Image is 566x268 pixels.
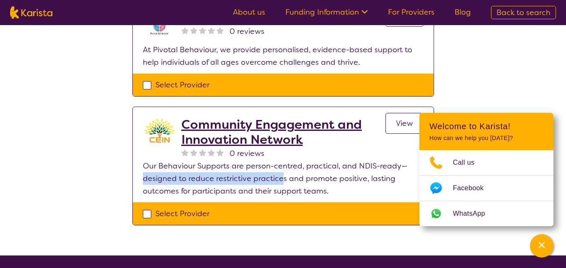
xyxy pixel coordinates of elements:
[529,233,555,259] iframe: Chat Window
[181,149,189,156] img: nonereviewstar
[181,27,189,34] img: nonereviewstar
[208,149,215,156] img: nonereviewstar
[396,118,413,128] span: View
[419,113,553,226] div: Channel Menu
[419,150,553,226] ul: Choose channel
[190,27,197,34] img: nonereviewstar
[429,135,543,142] p: How can we help you [DATE]?
[208,27,215,34] img: nonereviewstar
[453,182,494,194] span: Facebook
[455,7,471,17] a: Blog
[143,10,176,43] img: s8av3rcikle0tbnjpqc8.png
[190,149,197,156] img: nonereviewstar
[181,117,385,147] a: Community Engagement and Innovation Network
[10,6,52,19] img: Karista logo
[217,27,224,34] img: nonereviewstar
[143,43,424,69] p: At Pivotal Behaviour, we provide personalised, evidence-based support to help individuals of all ...
[199,27,206,34] img: nonereviewstar
[230,147,264,160] span: 0 reviews
[199,149,206,156] img: nonereviewstar
[143,160,424,197] p: Our Behaviour Supports are person-centred, practical, and NDIS-ready—designed to reduce restricti...
[285,7,368,17] a: Funding Information
[233,7,265,17] a: About us
[453,207,495,220] span: WhatsApp
[385,113,424,134] a: View
[491,6,556,19] a: Back to search
[230,25,264,38] span: 0 reviews
[496,8,550,18] span: Back to search
[419,201,553,226] a: Web link opens in a new tab.
[181,10,367,25] a: Pivotal Behaviour - Telehealth
[143,117,176,144] img: qwx6dvbucfu0hwk4z6fe.jpg
[388,7,434,17] a: For Providers
[453,156,485,169] span: Call us
[429,121,543,131] h2: Welcome to Karista!
[217,149,224,156] img: nonereviewstar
